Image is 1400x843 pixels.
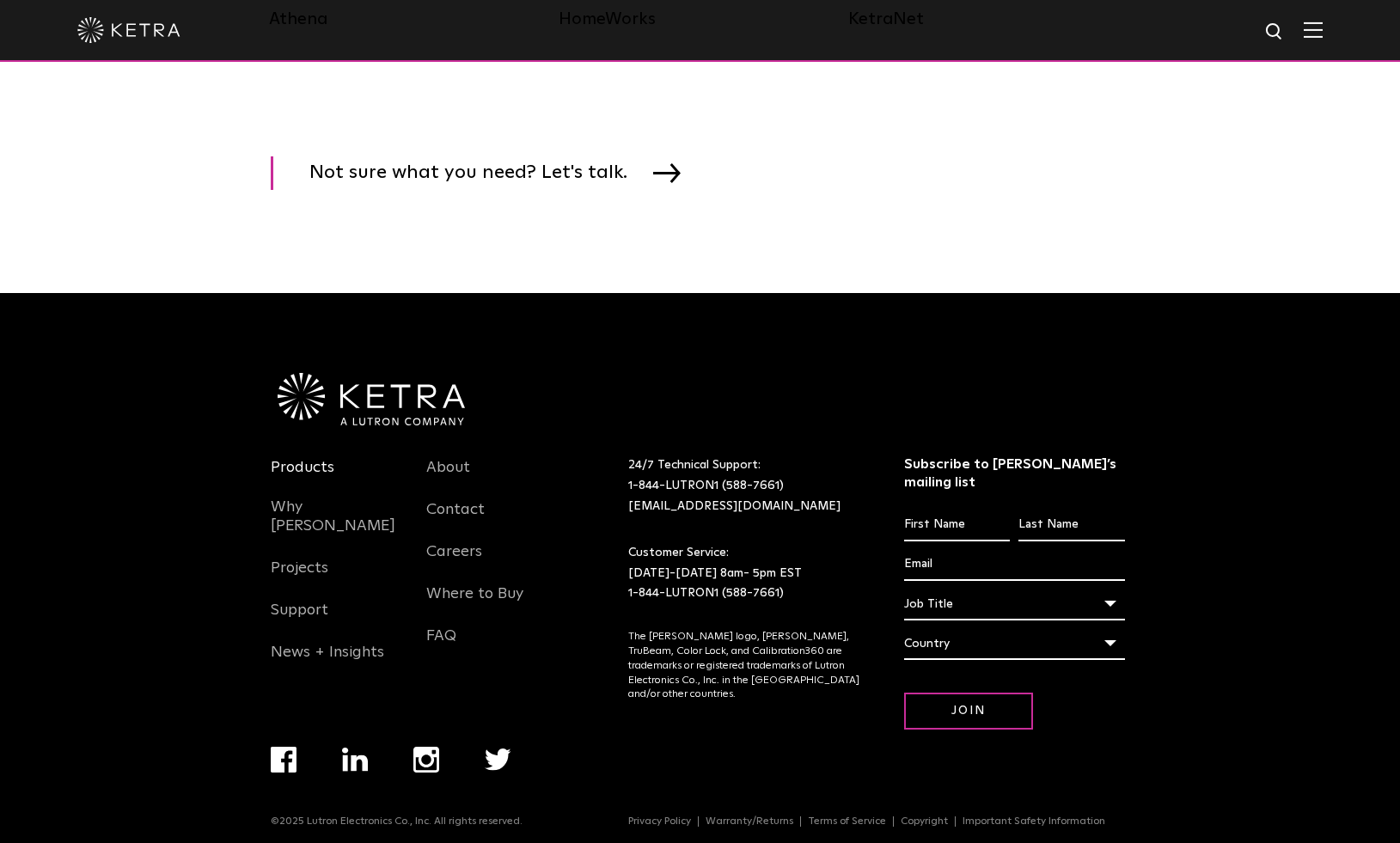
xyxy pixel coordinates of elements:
a: About [426,458,470,498]
img: ketra-logo-2019-white [77,17,180,43]
div: Country [904,627,1125,660]
a: Products [271,458,334,498]
img: twitter [485,748,511,771]
a: [EMAIL_ADDRESS][DOMAIN_NAME] [628,500,841,512]
h3: Subscribe to [PERSON_NAME]’s mailing list [904,455,1125,492]
a: Important Safety Information [956,816,1112,827]
input: Last Name [1018,509,1124,541]
a: 1-844-LUTRON1 (588-7661) [628,480,784,492]
img: Hamburger%20Nav.svg [1304,21,1323,38]
img: instagram [413,747,439,773]
a: Not sure what you need? Let's talk. [271,156,702,190]
img: linkedin [342,748,369,772]
div: Navigation Menu [628,816,1129,828]
p: ©2025 Lutron Electronics Co., Inc. All rights reserved. [271,816,523,828]
div: Job Title [904,588,1125,620]
div: Navigation Menu [426,455,557,666]
a: Warranty/Returns [699,816,801,827]
a: 1-844-LUTRON1 (588-7661) [628,587,784,599]
a: Copyright [894,816,956,827]
input: Email [904,548,1125,581]
div: Navigation Menu [271,747,557,816]
a: Terms of Service [801,816,894,827]
input: Join [904,693,1033,730]
a: Projects [271,559,328,598]
a: News + Insights [271,643,384,682]
p: The [PERSON_NAME] logo, [PERSON_NAME], TruBeam, Color Lock, and Calibration360 are trademarks or ... [628,630,861,702]
img: search icon [1264,21,1286,43]
a: Where to Buy [426,584,523,624]
a: Careers [426,542,482,582]
img: arrow [653,163,681,182]
a: FAQ [426,626,456,666]
p: 24/7 Technical Support: [628,455,861,516]
div: Navigation Menu [271,455,401,682]
span: Not sure what you need? Let's talk. [309,156,653,190]
p: Customer Service: [DATE]-[DATE] 8am- 5pm EST [628,543,861,604]
a: Why [PERSON_NAME] [271,498,401,556]
a: Contact [426,500,485,540]
img: Ketra-aLutronCo_White_RGB [278,373,465,426]
img: facebook [271,747,297,773]
a: Privacy Policy [621,816,699,827]
input: First Name [904,509,1010,541]
a: Support [271,601,328,640]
